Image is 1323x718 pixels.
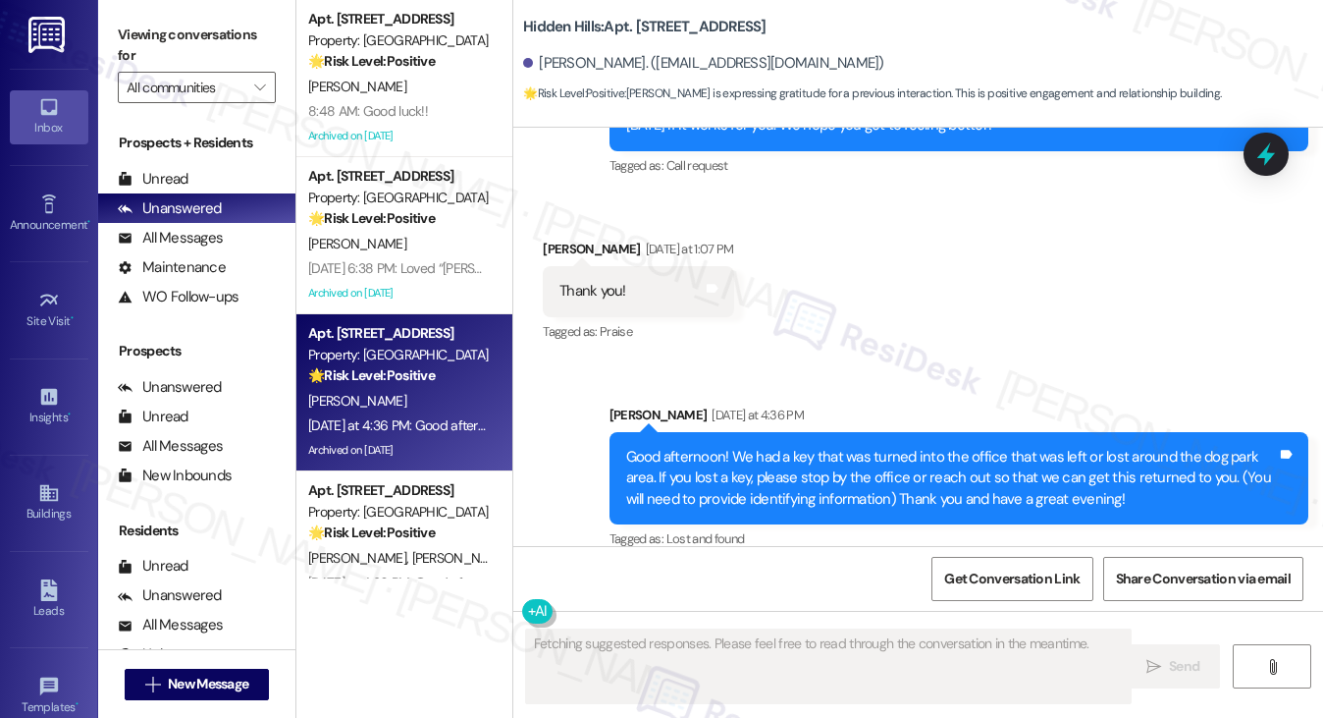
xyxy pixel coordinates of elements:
[1146,659,1161,675] i: 
[308,9,490,29] div: Apt. [STREET_ADDRESS]
[118,20,276,72] label: Viewing conversations for
[308,78,406,95] span: [PERSON_NAME]
[10,380,88,433] a: Insights •
[87,215,90,229] span: •
[118,556,188,577] div: Unread
[98,341,295,361] div: Prospects
[118,287,238,307] div: WO Follow-ups
[609,525,1308,553] div: Tagged as:
[118,407,188,427] div: Unread
[308,480,490,501] div: Apt. [STREET_ADDRESS]
[666,530,745,547] span: Lost and found
[1116,569,1291,589] span: Share Conversation via email
[308,209,435,227] strong: 🌟 Risk Level: Positive
[10,90,88,143] a: Inbox
[118,198,222,219] div: Unanswered
[559,281,626,302] div: Thank you!
[98,133,295,153] div: Prospects + Residents
[609,405,1308,432] div: [PERSON_NAME]
[308,502,490,523] div: Property: [GEOGRAPHIC_DATA]
[626,447,1277,510] div: Good afternoon! We had a key that was turned into the office that was left or lost around the dog...
[118,466,232,486] div: New Inbounds
[308,235,406,252] span: [PERSON_NAME]
[931,557,1092,601] button: Get Conversation Link
[68,408,71,421] span: •
[71,311,74,325] span: •
[254,80,265,95] i: 
[118,615,223,635] div: All Messages
[1169,656,1199,677] span: Send
[306,438,492,463] div: Archived on [DATE]
[308,366,435,384] strong: 🌟 Risk Level: Positive
[10,574,88,627] a: Leads
[118,228,223,249] div: All Messages
[118,644,201,665] div: Unknown
[308,102,428,120] div: 8:48 AM: Good luck!!
[523,83,1221,104] span: : [PERSON_NAME] is expressing gratitude for a previous interaction. This is positive engagement a...
[118,257,226,278] div: Maintenance
[10,284,88,337] a: Site Visit •
[308,323,490,344] div: Apt. [STREET_ADDRESS]
[944,569,1080,589] span: Get Conversation Link
[1126,644,1221,689] button: Send
[523,17,767,37] b: Hidden Hills: Apt. [STREET_ADDRESS]
[308,30,490,51] div: Property: [GEOGRAPHIC_DATA]
[600,323,632,340] span: Praise
[308,166,490,187] div: Apt. [STREET_ADDRESS]
[125,669,270,700] button: New Message
[641,239,734,259] div: [DATE] at 1:07 PM
[666,157,728,174] span: Call request
[308,524,435,541] strong: 🌟 Risk Level: Positive
[306,124,492,148] div: Archived on [DATE]
[127,72,244,103] input: All communities
[28,17,69,53] img: ResiDesk Logo
[526,630,1132,703] textarea: Fetching suggested responses. Please feel free to read through the conversation in the meantime.
[118,436,223,457] div: All Messages
[308,52,435,70] strong: 🌟 Risk Level: Positive
[98,521,295,541] div: Residents
[412,549,510,567] span: [PERSON_NAME]
[118,585,222,606] div: Unanswered
[118,169,188,190] div: Unread
[308,188,490,208] div: Property: [GEOGRAPHIC_DATA]
[76,697,79,711] span: •
[1265,659,1280,675] i: 
[306,281,492,305] div: Archived on [DATE]
[145,677,160,692] i: 
[523,85,624,101] strong: 🌟 Risk Level: Positive
[308,345,490,365] div: Property: [GEOGRAPHIC_DATA]
[308,549,412,567] span: [PERSON_NAME]
[523,53,884,74] div: [PERSON_NAME]. ([EMAIL_ADDRESS][DOMAIN_NAME])
[707,405,804,425] div: [DATE] at 4:36 PM
[118,377,222,398] div: Unanswered
[543,317,734,346] div: Tagged as:
[609,151,1308,180] div: Tagged as:
[168,674,248,694] span: New Message
[10,476,88,529] a: Buildings
[1103,557,1303,601] button: Share Conversation via email
[543,239,734,266] div: [PERSON_NAME]
[308,392,406,410] span: [PERSON_NAME]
